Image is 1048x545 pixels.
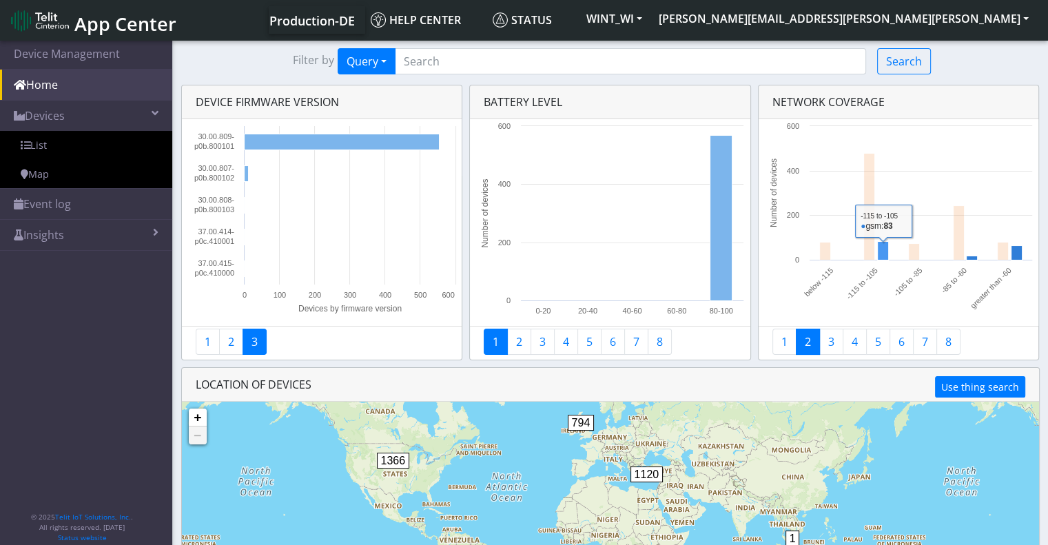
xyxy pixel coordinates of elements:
[630,466,664,482] span: 1120
[484,329,737,355] nav: Quick view paging
[507,329,531,355] a: 2
[11,6,174,35] a: App Center
[866,329,890,355] a: 5
[877,48,931,74] button: Search
[269,12,355,29] span: Production-DE
[969,266,1013,310] tspan: greater than -60
[194,237,234,245] tspan: p0c.410001
[198,227,234,236] tspan: 37.00.414-
[378,291,391,299] text: 400
[623,307,642,315] text: 40-60
[194,205,234,214] tspan: p0b.800103
[710,307,733,315] text: 80-100
[74,11,176,37] span: App Center
[343,291,356,299] text: 300
[568,415,595,431] span: 794
[624,329,648,355] a: 7
[786,167,799,175] text: 400
[377,453,410,469] span: 1366
[772,329,797,355] a: 1
[55,512,131,522] a: Telit IoT Solutions, Inc.
[194,142,234,150] tspan: p0b.800101
[338,48,395,74] button: Query
[578,307,597,315] text: 20-40
[650,6,1037,31] button: [PERSON_NAME][EMAIL_ADDRESS][PERSON_NAME][PERSON_NAME]
[293,52,334,71] span: Filter by
[442,291,454,299] text: 600
[803,266,835,298] tspan: below -115
[480,178,490,247] tspan: Number of devices
[269,6,354,34] a: Your current platform instance
[198,132,234,141] tspan: 30.00.809-
[772,329,1025,355] nav: Quick view paging
[196,329,449,355] nav: Summary paging
[892,266,923,298] tspan: -105 to -85
[819,329,843,355] a: 3
[198,196,234,204] tspan: 30.00.808-
[667,307,686,315] text: 60-80
[484,329,508,355] a: 1
[786,122,799,130] text: 600
[31,512,133,522] p: © 2025 .
[506,296,511,305] text: 0
[936,329,960,355] a: 8
[554,329,578,355] a: 4
[242,291,246,299] text: 0
[939,266,968,295] tspan: -85 to -60
[470,85,750,119] div: Battery level
[844,266,879,300] tspan: -115 to -105
[413,291,426,299] text: 500
[795,256,799,264] text: 0
[194,269,234,277] tspan: p0c.410000
[487,6,578,34] a: Status
[796,329,820,355] a: 2
[535,307,551,315] text: 0-20
[198,164,234,172] tspan: 30.00.807-
[198,259,234,267] tspan: 37.00.415-
[493,12,552,28] span: Status
[58,533,107,542] a: Status website
[890,329,914,355] a: 6
[371,12,386,28] img: knowledge.svg
[273,291,285,299] text: 100
[31,522,133,533] p: All rights reserved. [DATE]
[182,85,462,119] div: Device firmware version
[243,329,267,355] a: 3
[498,122,511,130] text: 600
[194,174,234,182] tspan: p0b.800102
[395,48,866,74] input: Search...
[601,329,625,355] a: 6
[371,12,461,28] span: Help center
[493,12,508,28] img: status.svg
[648,329,672,355] a: 8
[189,409,207,426] a: Zoom in
[759,85,1039,119] div: Network coverage
[308,291,320,299] text: 200
[196,329,220,355] a: 1
[769,158,779,227] tspan: Number of devices
[11,10,69,32] img: logo-telit-cinterion-gw-new.png
[498,238,511,247] text: 200
[913,329,937,355] a: 7
[298,304,401,313] tspan: Devices by firmware version
[843,329,867,355] a: 4
[182,368,1039,402] div: LOCATION OF DEVICES
[577,329,602,355] a: 5
[498,180,511,188] text: 400
[189,426,207,444] a: Zoom out
[219,329,243,355] a: 2
[935,376,1025,398] button: Use thing search
[365,6,487,34] a: Help center
[786,211,799,219] text: 200
[531,329,555,355] a: 3
[578,6,650,31] button: WINT_WI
